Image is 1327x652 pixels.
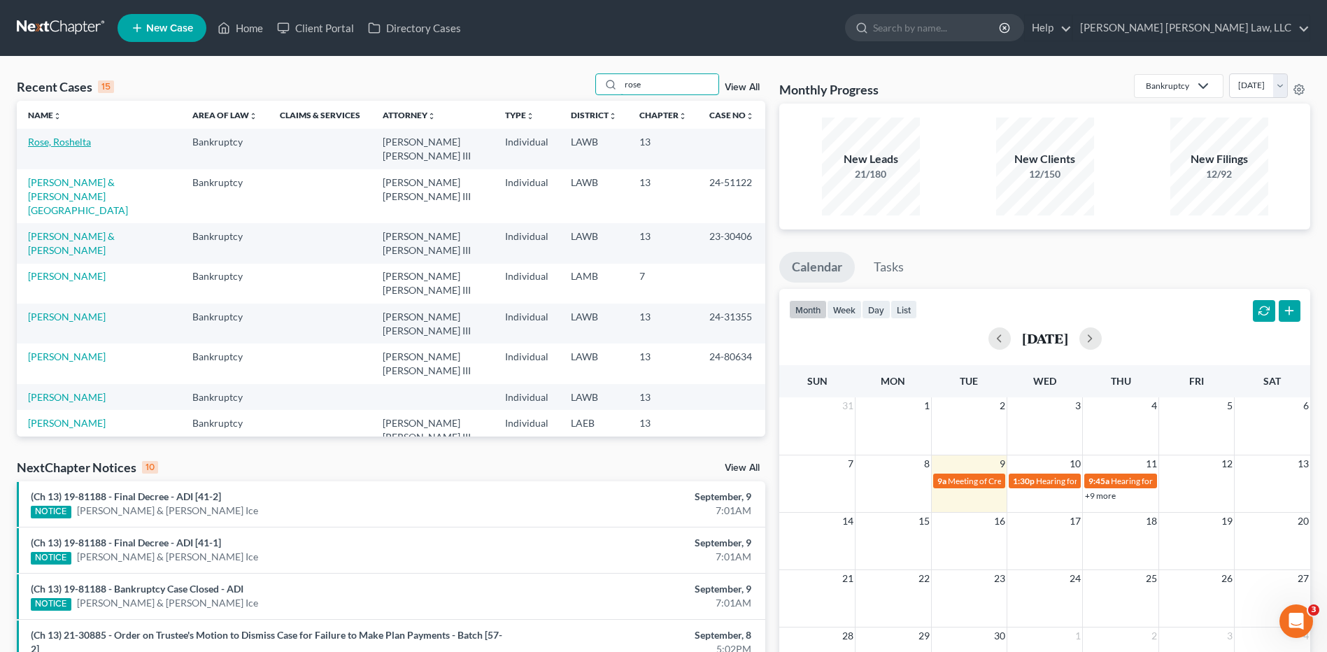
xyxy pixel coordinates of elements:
[1085,490,1116,501] a: +9 more
[993,570,1007,587] span: 23
[789,300,827,319] button: month
[181,304,269,343] td: Bankruptcy
[142,461,158,474] div: 10
[998,455,1007,472] span: 9
[77,550,258,564] a: [PERSON_NAME] & [PERSON_NAME] Ice
[698,304,765,343] td: 24-31355
[526,112,534,120] i: unfold_more
[520,504,751,518] div: 7:01AM
[494,384,560,410] td: Individual
[31,490,221,502] a: (Ch 13) 19-81188 - Final Decree - ADI [41-2]
[779,81,879,98] h3: Monthly Progress
[28,417,106,429] a: [PERSON_NAME]
[1088,476,1109,486] span: 9:45a
[494,410,560,450] td: Individual
[371,343,494,383] td: [PERSON_NAME] [PERSON_NAME] III
[807,375,828,387] span: Sun
[1025,15,1072,41] a: Help
[494,304,560,343] td: Individual
[192,110,257,120] a: Area of Lawunfold_more
[249,112,257,120] i: unfold_more
[371,169,494,223] td: [PERSON_NAME] [PERSON_NAME] III
[628,304,698,343] td: 13
[181,223,269,263] td: Bankruptcy
[520,628,751,642] div: September, 8
[628,169,698,223] td: 13
[923,397,931,414] span: 1
[861,252,916,283] a: Tasks
[1036,476,1145,486] span: Hearing for [PERSON_NAME]
[28,230,115,256] a: [PERSON_NAME] & [PERSON_NAME]
[746,112,754,120] i: unfold_more
[28,270,106,282] a: [PERSON_NAME]
[181,264,269,304] td: Bankruptcy
[890,300,917,319] button: list
[520,550,751,564] div: 7:01AM
[181,343,269,383] td: Bankruptcy
[269,101,371,129] th: Claims & Services
[1150,397,1158,414] span: 4
[1296,513,1310,530] span: 20
[494,343,560,383] td: Individual
[998,397,1007,414] span: 2
[1144,570,1158,587] span: 25
[494,223,560,263] td: Individual
[917,570,931,587] span: 22
[1074,397,1082,414] span: 3
[779,252,855,283] a: Calendar
[1144,513,1158,530] span: 18
[17,459,158,476] div: NextChapter Notices
[1022,331,1068,346] h2: [DATE]
[996,167,1094,181] div: 12/150
[146,23,193,34] span: New Case
[862,300,890,319] button: day
[28,350,106,362] a: [PERSON_NAME]
[181,410,269,450] td: Bankruptcy
[371,129,494,169] td: [PERSON_NAME] [PERSON_NAME] III
[28,391,106,403] a: [PERSON_NAME]
[1074,628,1082,644] span: 1
[679,112,687,120] i: unfold_more
[993,628,1007,644] span: 30
[1189,375,1204,387] span: Fri
[17,78,114,95] div: Recent Cases
[1220,513,1234,530] span: 19
[841,570,855,587] span: 21
[846,455,855,472] span: 7
[1296,570,1310,587] span: 27
[560,384,628,410] td: LAWB
[520,596,751,610] div: 7:01AM
[841,397,855,414] span: 31
[1013,476,1035,486] span: 1:30p
[609,112,617,120] i: unfold_more
[505,110,534,120] a: Typeunfold_more
[371,304,494,343] td: [PERSON_NAME] [PERSON_NAME] III
[725,463,760,473] a: View All
[827,300,862,319] button: week
[1296,455,1310,472] span: 13
[709,110,754,120] a: Case Nounfold_more
[698,343,765,383] td: 24-80634
[628,343,698,383] td: 13
[923,455,931,472] span: 8
[628,410,698,450] td: 13
[181,384,269,410] td: Bankruptcy
[77,596,258,610] a: [PERSON_NAME] & [PERSON_NAME] Ice
[873,15,1001,41] input: Search by name...
[181,169,269,223] td: Bankruptcy
[822,151,920,167] div: New Leads
[698,169,765,223] td: 24-51122
[1302,397,1310,414] span: 6
[494,169,560,223] td: Individual
[270,15,361,41] a: Client Portal
[1226,397,1234,414] span: 5
[361,15,468,41] a: Directory Cases
[1226,628,1234,644] span: 3
[520,490,751,504] div: September, 9
[371,264,494,304] td: [PERSON_NAME] [PERSON_NAME] III
[960,375,978,387] span: Tue
[1146,80,1189,92] div: Bankruptcy
[1279,604,1313,638] iframe: Intercom live chat
[628,384,698,410] td: 13
[996,151,1094,167] div: New Clients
